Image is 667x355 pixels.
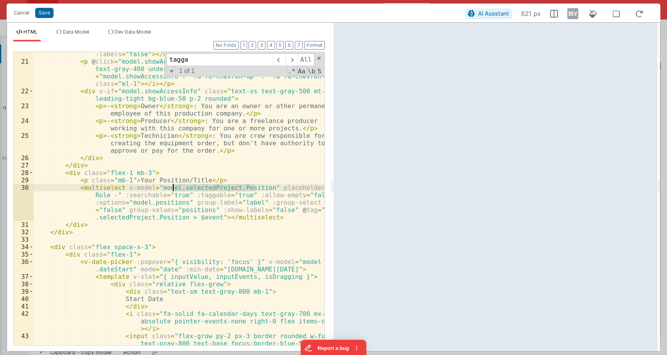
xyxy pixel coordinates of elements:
[14,221,34,228] div: 31
[287,67,296,76] span: RegExp Search
[10,7,33,18] button: Cancel
[115,29,151,35] span: Dev Data Model
[14,258,34,273] div: 36
[295,41,303,50] button: 7
[298,54,314,66] span: Alt-Enter
[14,295,34,303] div: 40
[14,177,34,184] div: 29
[14,132,34,154] div: 25
[14,288,34,295] div: 39
[213,41,239,50] button: No Folds
[14,236,34,243] div: 33
[14,228,34,236] div: 32
[285,41,293,50] button: 6
[167,54,273,66] input: Search for
[249,41,256,50] button: 2
[35,8,54,18] button: Save
[14,280,34,288] div: 38
[304,41,325,50] button: Format
[167,67,176,75] span: Toggel Replace mode
[14,169,34,177] div: 28
[14,251,34,258] div: 35
[14,117,34,132] div: 24
[14,162,34,169] div: 27
[14,243,34,251] div: 34
[14,184,34,221] div: 30
[14,273,34,280] div: 37
[521,9,541,18] span: 821 px
[14,102,34,117] div: 23
[63,29,89,35] span: Data Model
[23,29,38,35] span: HTML
[14,87,34,102] div: 22
[14,303,34,310] div: 41
[307,67,316,76] span: Whole Word Search
[14,310,34,332] div: 42
[14,58,34,87] div: 21
[240,41,247,50] button: 1
[267,41,275,50] button: 4
[276,41,284,50] button: 5
[14,332,34,355] div: 43
[258,41,265,50] button: 3
[14,154,34,162] div: 26
[176,68,198,75] span: 1 of 1
[465,9,512,19] button: AI Assistant
[478,10,509,17] span: AI Assistant
[317,67,322,76] span: Search In Selection
[297,67,306,76] span: CaseSensitive Search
